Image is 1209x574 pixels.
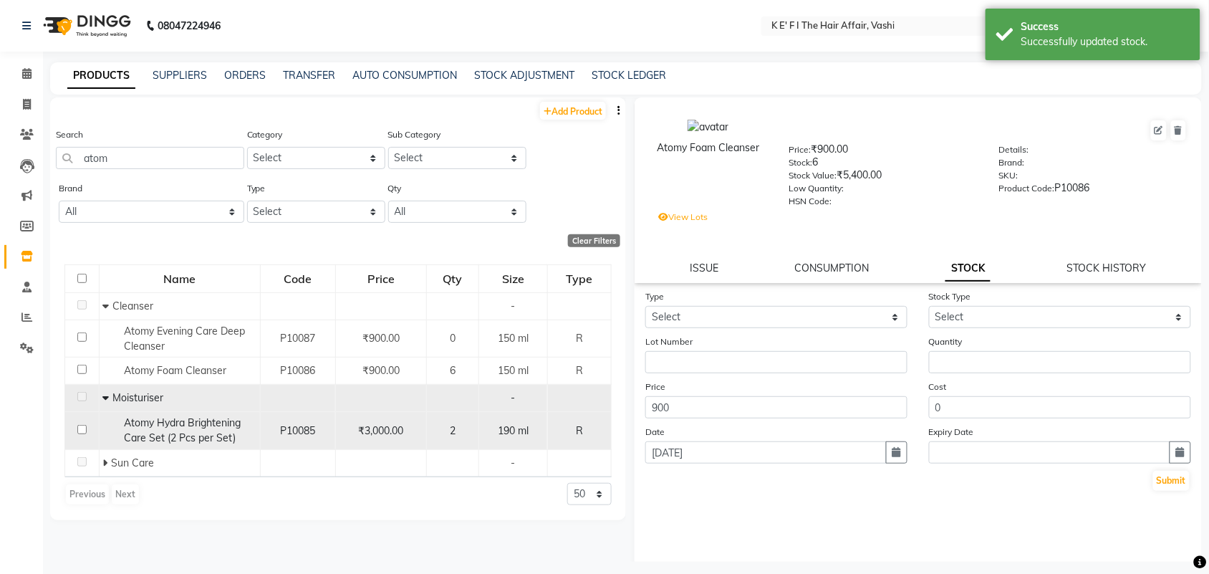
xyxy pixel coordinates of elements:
[999,143,1029,156] label: Details:
[789,169,837,182] label: Stock Value:
[789,142,978,162] div: ₹900.00
[645,381,665,393] label: Price
[103,456,112,469] span: Expand Row
[37,6,135,46] img: logo
[576,364,583,377] span: R
[511,300,516,312] span: -
[795,262,870,274] a: CONSUMPTION
[929,381,947,393] label: Cost
[1021,34,1190,49] div: Successfully updated stock.
[428,266,478,292] div: Qty
[789,143,811,156] label: Price:
[224,69,266,82] a: ORDERS
[125,364,227,377] span: Atomy Foam Cleanser
[59,182,82,195] label: Brand
[337,266,425,292] div: Price
[789,155,978,175] div: 6
[498,424,529,437] span: 190 ml
[153,69,207,82] a: SUPPLIERS
[592,69,666,82] a: STOCK LEDGER
[280,364,315,377] span: P10086
[113,391,164,404] span: Moisturiser
[280,332,315,345] span: P10087
[125,416,241,444] span: Atomy Hydra Brightening Care Set (2 Pcs per Set)
[929,335,963,348] label: Quantity
[945,256,991,282] a: STOCK
[789,195,832,208] label: HSN Code:
[649,140,768,156] div: Atomy Foam Cleanser
[280,424,315,437] span: P10085
[511,391,516,404] span: -
[688,120,728,135] img: avatar
[789,182,844,195] label: Low Quantity:
[999,169,1018,182] label: SKU:
[999,181,1188,201] div: P10086
[158,6,221,46] b: 08047224946
[1021,19,1190,34] div: Success
[362,364,400,377] span: ₹900.00
[474,69,574,82] a: STOCK ADJUSTMENT
[113,300,154,312] span: Cleanser
[362,332,400,345] span: ₹900.00
[999,156,1025,169] label: Brand:
[929,426,974,439] label: Expiry Date
[247,128,283,141] label: Category
[450,364,456,377] span: 6
[388,182,402,195] label: Qty
[999,182,1055,195] label: Product Code:
[498,332,529,345] span: 150 ml
[283,69,335,82] a: TRANSFER
[929,290,971,303] label: Stock Type
[388,128,441,141] label: Sub Category
[789,156,813,169] label: Stock:
[67,63,135,89] a: PRODUCTS
[480,266,546,292] div: Size
[690,262,718,274] a: ISSUE
[56,128,83,141] label: Search
[125,325,246,353] span: Atomy Evening Care Deep Cleanser
[645,335,693,348] label: Lot Number
[511,456,516,469] span: -
[568,234,620,247] div: Clear Filters
[645,290,664,303] label: Type
[358,424,403,437] span: ₹3,000.00
[450,332,456,345] span: 0
[498,364,529,377] span: 150 ml
[549,266,610,292] div: Type
[576,332,583,345] span: R
[1067,262,1147,274] a: STOCK HISTORY
[658,211,708,224] label: View Lots
[450,424,456,437] span: 2
[352,69,457,82] a: AUTO CONSUMPTION
[645,426,665,439] label: Date
[1153,471,1190,491] button: Submit
[112,456,155,469] span: Sun Care
[100,266,259,292] div: Name
[247,182,266,195] label: Type
[576,424,583,437] span: R
[103,300,113,312] span: Collapse Row
[540,102,606,120] a: Add Product
[789,168,978,188] div: ₹5,400.00
[56,147,244,169] input: Search by product name or code
[261,266,334,292] div: Code
[103,391,113,404] span: Collapse Row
